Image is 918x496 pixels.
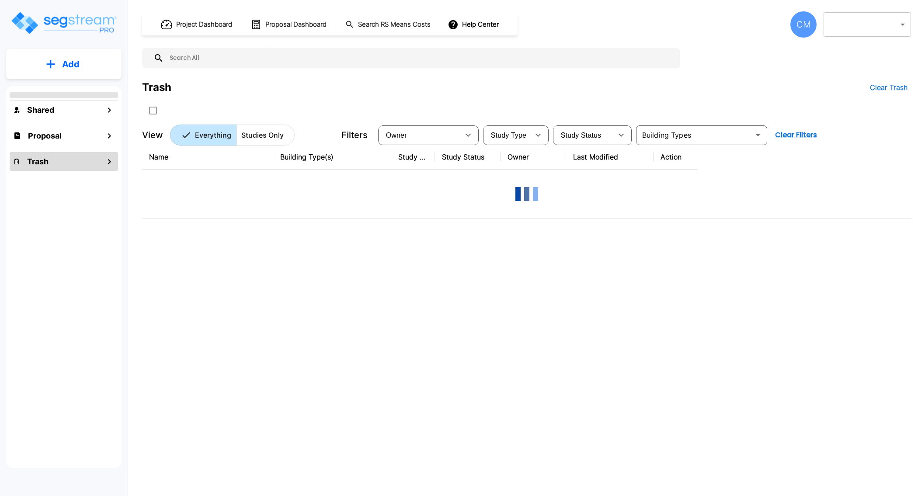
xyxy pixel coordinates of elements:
div: Select [380,123,459,147]
button: Clear Trash [866,79,911,96]
button: Help Center [446,16,502,33]
div: CM [790,11,817,38]
h1: Search RS Means Costs [358,20,431,30]
p: Studies Only [241,130,284,140]
button: Search RS Means Costs [342,16,435,33]
button: Everything [170,125,236,146]
th: Study Type [391,145,435,170]
img: Loading [509,177,544,212]
h1: Shared [27,104,54,116]
button: Studies Only [236,125,295,146]
th: Owner [501,145,566,170]
p: Filters [341,128,368,142]
input: Building Types [639,129,750,141]
p: Add [62,58,80,71]
button: Proposal Dashboard [247,15,331,34]
div: Select [555,123,612,147]
p: Everything [195,130,231,140]
th: Name [142,145,273,170]
button: Clear Filters [772,126,821,144]
div: Trash [142,80,171,95]
button: Open [752,129,764,141]
span: Study Type [491,132,526,139]
span: Study Status [561,132,602,139]
th: Building Type(s) [273,145,391,170]
input: Search All [164,48,676,68]
th: Action [654,145,697,170]
div: Platform [170,125,295,146]
p: View [142,128,163,142]
img: Logo [10,10,117,35]
h1: Proposal [28,130,62,142]
button: Project Dashboard [157,15,237,34]
button: SelectAll [144,102,162,119]
th: Study Status [435,145,501,170]
h1: Proposal Dashboard [265,20,327,30]
th: Last Modified [566,145,654,170]
h1: Trash [27,156,49,167]
span: Owner [386,132,407,139]
div: Select [485,123,529,147]
h1: Project Dashboard [176,20,232,30]
button: Add [6,52,122,77]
